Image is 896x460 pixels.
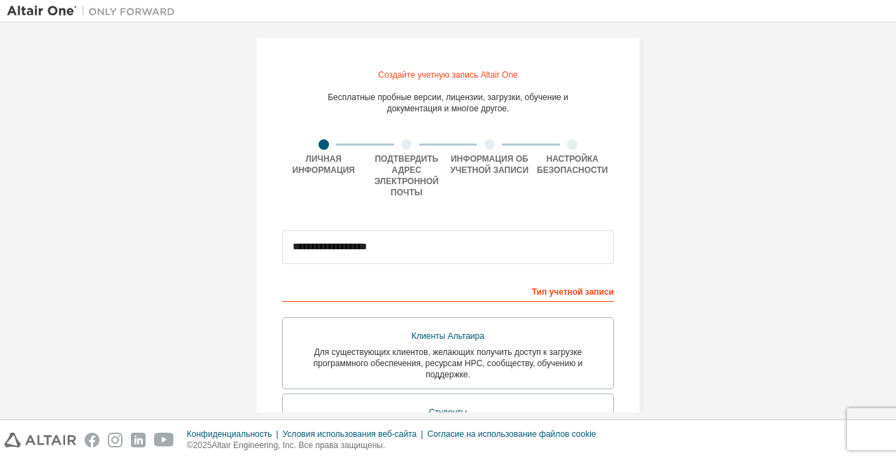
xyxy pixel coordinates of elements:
font: Клиенты Альтаира [412,331,484,341]
img: linkedin.svg [131,433,146,447]
font: Конфиденциальность [187,429,272,439]
font: Создайте учетную запись Altair One [378,70,518,80]
font: Для существующих клиентов, желающих получить доступ к загрузке программного обеспечения, ресурсам... [314,347,582,379]
font: документация и многое другое. [387,104,510,113]
font: Тип учетной записи [532,287,614,297]
font: Информация об учетной записи [450,154,528,175]
font: Настройка безопасности [537,154,608,175]
img: facebook.svg [85,433,99,447]
font: Условия использования веб-сайта [283,429,417,439]
font: Студенты [429,407,467,417]
font: Подтвердить адрес электронной почты [374,154,439,197]
font: Altair Engineering, Inc. Все права защищены. [211,440,385,450]
font: © [187,440,193,450]
font: Бесплатные пробные версии, лицензии, загрузки, обучение и [328,92,568,102]
img: altair_logo.svg [4,433,76,447]
font: Согласие на использование файлов cookie [427,429,596,439]
font: Личная информация [293,154,355,175]
img: instagram.svg [108,433,122,447]
img: youtube.svg [154,433,174,447]
font: 2025 [193,440,212,450]
img: Альтаир Один [7,4,182,18]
